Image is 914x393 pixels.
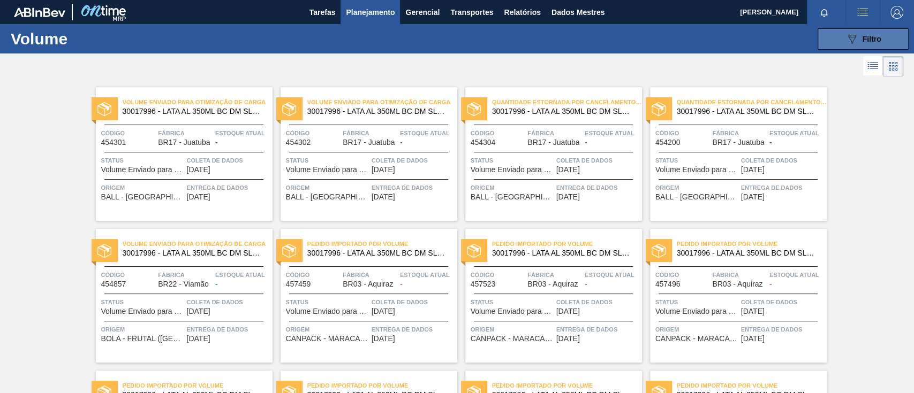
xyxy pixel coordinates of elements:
span: Fábrica [527,269,582,280]
span: Origem [471,324,554,335]
span: BR17 - Juatuba [712,138,764,147]
font: 454302 [286,138,311,147]
span: 454301 [101,138,126,147]
span: Pedido Importado por Volume [492,238,642,249]
span: Volume Enviado para Transporte [655,307,738,315]
font: - [400,138,403,147]
span: Status [471,155,554,166]
img: status [467,244,481,258]
span: 30017996 - LATA AL 350ML BC DM SLK 429 BRILHO [123,249,264,257]
span: Código [471,269,525,280]
span: 30017996 - LATA AL 350ML BC DM SLK 429 BRILHO [123,107,264,115]
span: Origem [471,182,554,193]
span: Fábrica [343,128,397,138]
font: Volume Enviado para Transporte [655,307,765,315]
img: status [282,102,296,116]
span: 30/03/2024 [187,166,210,174]
font: BR17 - Juatuba [343,138,395,147]
span: - [769,280,772,288]
span: Fábrica [343,269,397,280]
font: - [400,280,403,288]
span: 30017996 - LATA AL 350ML BC DM SLK 429 BRILHO [307,249,449,257]
a: statusPedido Importado por Volume30017996 - LATA AL 350ML BC DM SLK 429 BRILHOCódigo457496Fábrica... [642,229,827,363]
span: Coleta de dados [556,155,639,166]
span: - [585,280,587,288]
img: status [282,244,296,258]
font: [DATE] [372,307,395,315]
span: CANPACK - MARACANAÚ (CE) [655,335,738,343]
span: Origem [655,182,738,193]
font: - [585,138,587,147]
font: Entrega de dados [741,326,803,333]
span: 25/04/2024 [372,307,395,315]
span: BALL - TRÊS RIOS (RJ) [655,193,738,201]
font: Fábrica [343,130,369,136]
span: Estoque atual [215,128,270,138]
font: Estoque atual [585,130,634,136]
font: BOLA - FRUTAL ([GEOGRAPHIC_DATA]) [101,334,241,343]
span: 30017996 - LATA AL 350ML BC DM SLK 429 BRILHO [492,107,633,115]
a: statusQuantidade Estornada Por Cancelamento do Pedido30017996 - LATA AL 350ML BC DM SLK 429 BRILH... [457,87,642,221]
span: CANPACK - MARACANAÚ (CE) [286,335,369,343]
span: Pedido Importado por Volume [123,380,273,391]
span: Status [101,155,184,166]
span: Entrega de dados [372,324,455,335]
font: Coleta de dados [741,299,797,305]
span: Volume Enviado para Transporte [101,307,184,315]
font: Volume Enviado para Transporte [286,307,395,315]
font: [DATE] [187,334,210,343]
span: - [400,138,403,147]
span: 30017996 - LATA AL 350ML BC DM SLK 429 BRILHO [307,107,449,115]
span: Coleta de dados [556,297,639,307]
font: [PERSON_NAME] [740,8,798,16]
font: Origem [286,326,310,333]
img: status [97,102,111,116]
span: Estoque atual [400,128,455,138]
img: ações do usuário [856,6,869,19]
span: Coleta de dados [741,297,824,307]
font: Código [655,130,679,136]
font: Volume Enviado para Transporte [471,307,580,315]
span: - [400,280,403,288]
span: Coleta de dados [741,155,824,166]
span: Volume Enviado para Transporte [471,166,554,174]
span: 01/04/2024 [741,166,765,174]
img: TNhmsLtSVTkK8tSr43FrP2fwEKptu5GPRR3wAAAABJRU5ErkJggg== [14,7,65,17]
font: Código [286,272,310,278]
span: Pedido Importado por Volume [677,238,827,249]
font: 457496 [655,280,681,288]
span: 454302 [286,138,311,147]
font: Entrega de dados [372,326,433,333]
span: 02/04/2024 [187,307,210,315]
font: Fábrica [712,272,739,278]
font: Quantidade Estornada Por Cancelamento do Pedido [492,99,670,105]
font: CANPACK - MARACANAÚ (CE) [286,334,394,343]
font: Estoque atual [215,130,265,136]
span: Status [286,297,369,307]
font: [DATE] [741,334,765,343]
span: Volume Enviado Para Otimização de Carga [123,238,273,249]
span: 31/03/2024 [187,193,210,201]
font: Entrega de dados [556,184,618,191]
span: Pedido Importado por Volume [677,380,827,391]
span: Entrega de dados [741,182,824,193]
span: 454304 [471,138,496,147]
a: statusPedido Importado por Volume30017996 - LATA AL 350ML BC DM SLK 429 BRILHOCódigo457523Fábrica... [457,229,642,363]
a: statusPedido Importado por Volume30017996 - LATA AL 350ML BC DM SLK 429 BRILHOCódigo457459Fábrica... [273,229,457,363]
font: Origem [286,184,310,191]
font: Código [655,272,679,278]
font: [DATE] [556,334,580,343]
font: - [215,280,218,288]
span: Origem [101,324,184,335]
span: Entrega de dados [187,182,270,193]
span: Entrega de dados [187,324,270,335]
span: CANPACK - MARACANAÚ (CE) [471,335,554,343]
font: Entrega de dados [187,184,248,191]
span: Volume Enviado Para Otimização de Carga [307,97,457,107]
font: [DATE] [556,307,580,315]
span: 454200 [655,138,681,147]
font: Volume Enviado para Transporte [471,165,580,174]
font: - [769,280,772,288]
span: 26/04/2024 [741,335,765,343]
a: statusQuantidade Estornada Por Cancelamento do Pedido30017996 - LATA AL 350ML BC DM SLK 429 BRILH... [642,87,827,221]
